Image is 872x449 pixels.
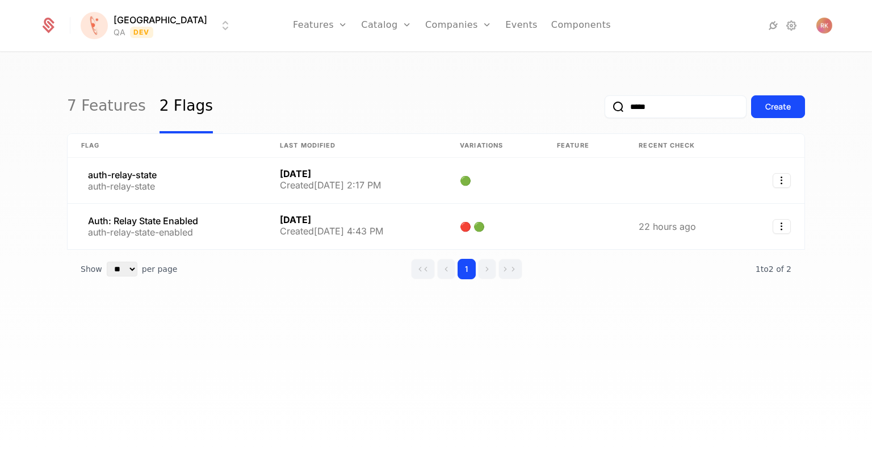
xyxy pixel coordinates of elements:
img: Florence [81,12,108,39]
span: 2 [756,265,791,274]
span: Show [81,263,102,275]
th: Variations [446,134,543,158]
span: per page [142,263,178,275]
a: 7 Features [67,80,146,133]
div: QA [114,27,125,38]
th: Flag [68,134,266,158]
div: Page navigation [411,259,522,279]
button: Create [751,95,805,118]
th: Feature [543,134,625,158]
button: Select action [773,173,791,188]
th: Last Modified [266,134,446,158]
button: Select environment [84,13,232,38]
a: Integrations [766,19,780,32]
div: Create [765,101,791,112]
span: Dev [130,27,153,38]
button: Select action [773,219,791,234]
span: [GEOGRAPHIC_DATA] [114,13,207,27]
div: Table pagination [67,250,805,288]
a: Settings [785,19,798,32]
button: Go to last page [498,259,522,279]
img: Radoslav Kolaric [816,18,832,33]
select: Select page size [107,262,137,276]
th: Recent check [625,134,741,158]
button: Go to next page [478,259,496,279]
button: Go to previous page [437,259,455,279]
button: Go to page 1 [458,259,476,279]
span: 1 to 2 of [756,265,786,274]
button: Open user button [816,18,832,33]
button: Go to first page [411,259,435,279]
a: 2 Flags [160,80,213,133]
